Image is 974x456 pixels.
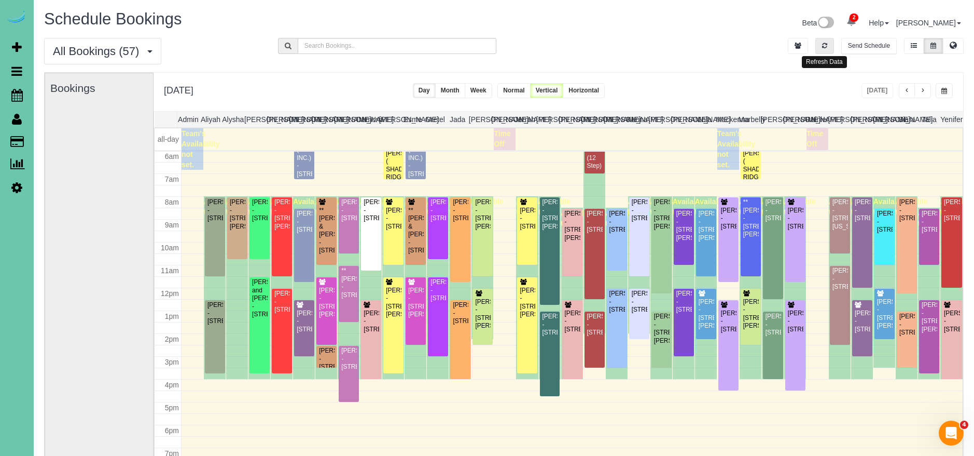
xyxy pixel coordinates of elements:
[717,129,755,169] span: Team's Availability not set.
[252,278,268,318] div: [PERSON_NAME] and [PERSON_NAME] - [STREET_ADDRESS]
[356,112,379,127] th: Demona
[475,298,491,330] div: [PERSON_NAME] - [STREET_ADDRESS][PERSON_NAME]
[876,210,893,234] div: [PERSON_NAME] - [STREET_ADDRESS]
[165,426,179,435] span: 6pm
[296,310,312,333] div: [PERSON_NAME] - [STREET_ADDRESS]
[338,197,369,216] span: Available time
[289,112,311,127] th: [PERSON_NAME]
[787,310,803,333] div: [PERSON_NAME] - [STREET_ADDRESS]
[536,112,559,127] th: [PERSON_NAME]
[491,112,513,127] th: [PERSON_NAME]
[413,83,436,98] button: Day
[869,19,889,27] a: Help
[631,198,647,222] div: [PERSON_NAME] - [STREET_ADDRESS]
[896,19,961,27] a: [PERSON_NAME]
[850,14,858,22] span: 2
[784,197,816,216] span: Available time
[783,112,805,127] th: [PERSON_NAME]
[806,129,823,148] span: Time Off
[960,421,968,429] span: 4
[626,112,648,127] th: Kenna
[564,310,580,333] div: [PERSON_NAME] - [STREET_ADDRESS]
[401,112,424,127] th: Esme
[405,197,436,216] span: Available time
[851,112,873,127] th: [PERSON_NAME]
[519,287,535,319] div: [PERSON_NAME] - [STREET_ADDRESS][PERSON_NAME]
[44,38,161,64] button: All Bookings (57)
[609,210,625,234] div: [PERSON_NAME] - [STREET_ADDRESS]
[609,290,625,314] div: [PERSON_NAME] - [STREET_ADDRESS]
[379,112,401,127] th: [PERSON_NAME]
[805,112,828,127] th: Reinier
[204,197,235,216] span: Available time
[539,197,571,216] span: Available time
[841,10,861,33] a: 2
[873,112,895,127] th: [PERSON_NAME]
[673,197,704,216] span: Available time
[851,197,883,216] span: Available time
[650,197,682,216] span: Available time
[939,421,964,446] iframe: Intercom live chat
[298,38,496,54] input: Search Bookings..
[312,112,334,127] th: [PERSON_NAME]
[653,198,670,231] div: [PERSON_NAME] - [STREET_ADDRESS][PERSON_NAME]
[698,298,714,330] div: [PERSON_NAME] - [STREET_ADDRESS][PERSON_NAME]
[671,112,693,127] th: [PERSON_NAME]
[563,83,605,98] button: Horizontal
[452,301,468,325] div: [PERSON_NAME] - [STREET_ADDRESS]
[6,10,27,25] a: Automaid Logo
[207,198,223,222] div: [PERSON_NAME] - [STREET_ADDRESS]
[740,197,771,216] span: Available time
[165,198,179,206] span: 8am
[199,112,221,127] th: Aliyah
[854,310,870,333] div: [PERSON_NAME] - [STREET_ADDRESS]
[896,112,918,127] th: Siara
[765,198,781,222] div: [PERSON_NAME] - [STREET_ADDRESS]
[743,298,759,330] div: [PERSON_NAME] - [STREET_ADDRESS][PERSON_NAME]
[802,56,847,68] div: Refresh Data
[244,112,267,127] th: [PERSON_NAME]
[430,198,446,222] div: [PERSON_NAME] - [STREET_ADDRESS]
[267,112,289,127] th: [PERSON_NAME]
[828,112,851,127] th: [PERSON_NAME]
[606,209,637,227] span: Available time
[177,112,199,127] th: Admin
[430,278,446,302] div: [PERSON_NAME] - [STREET_ADDRESS]
[274,198,290,231] div: [PERSON_NAME] - [STREET_ADDRESS][PERSON_NAME]
[226,197,258,216] span: Available time
[628,197,660,216] span: Available time
[408,207,424,255] div: **[PERSON_NAME] & [PERSON_NAME] - [STREET_ADDRESS]
[471,197,503,216] span: Available time
[165,175,179,183] span: 7am
[695,197,727,216] span: Available time
[465,83,492,98] button: Week
[899,198,915,222] div: [PERSON_NAME] - [STREET_ADDRESS]
[165,312,179,320] span: 1pm
[408,287,424,319] div: [PERSON_NAME] - [STREET_ADDRESS][PERSON_NAME]
[318,207,335,255] div: **[PERSON_NAME] & [PERSON_NAME] - [STREET_ADDRESS]
[943,198,960,222] div: [PERSON_NAME] - [STREET_ADDRESS]
[165,335,179,343] span: 2pm
[385,287,401,319] div: [PERSON_NAME] - [STREET_ADDRESS][PERSON_NAME]
[861,83,894,98] button: [DATE]
[341,198,357,222] div: [PERSON_NAME] - [STREET_ADDRESS]
[802,19,834,27] a: Beta
[604,112,626,127] th: [PERSON_NAME]
[248,197,280,216] span: Available time
[424,112,446,127] th: Gretel
[743,198,759,238] div: **[PERSON_NAME] - [STREET_ADDRESS][PERSON_NAME]
[564,210,580,242] div: [PERSON_NAME] - [STREET_ADDRESS][PERSON_NAME]
[720,310,736,333] div: [PERSON_NAME] - [STREET_ADDRESS]
[360,197,392,216] span: Available time
[271,197,302,216] span: Available time
[631,290,647,314] div: [PERSON_NAME] - [STREET_ADDRESS]
[581,112,603,127] th: [PERSON_NAME]
[561,209,593,227] span: Available time
[341,267,357,299] div: **[PERSON_NAME] - [STREET_ADDRESS]
[315,197,347,216] span: Available time
[274,290,290,314] div: [PERSON_NAME] - [STREET_ADDRESS]
[587,210,603,234] div: [PERSON_NAME] - [STREET_ADDRESS]
[385,207,401,231] div: [PERSON_NAME] - [STREET_ADDRESS]
[469,112,491,127] th: [PERSON_NAME]
[716,112,738,127] th: Mackenna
